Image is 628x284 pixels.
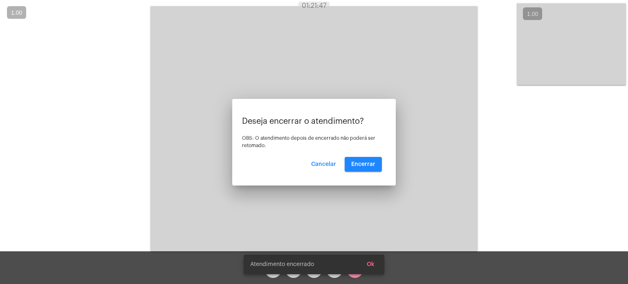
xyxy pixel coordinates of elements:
[311,161,336,167] span: Cancelar
[367,262,375,267] span: Ok
[250,260,314,268] span: Atendimento encerrado
[351,161,375,167] span: Encerrar
[345,157,382,172] button: Encerrar
[305,157,343,172] button: Cancelar
[242,136,375,148] span: OBS: O atendimento depois de encerrado não poderá ser retomado.
[242,117,386,126] p: Deseja encerrar o atendimento?
[302,2,326,9] span: 01:21:47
